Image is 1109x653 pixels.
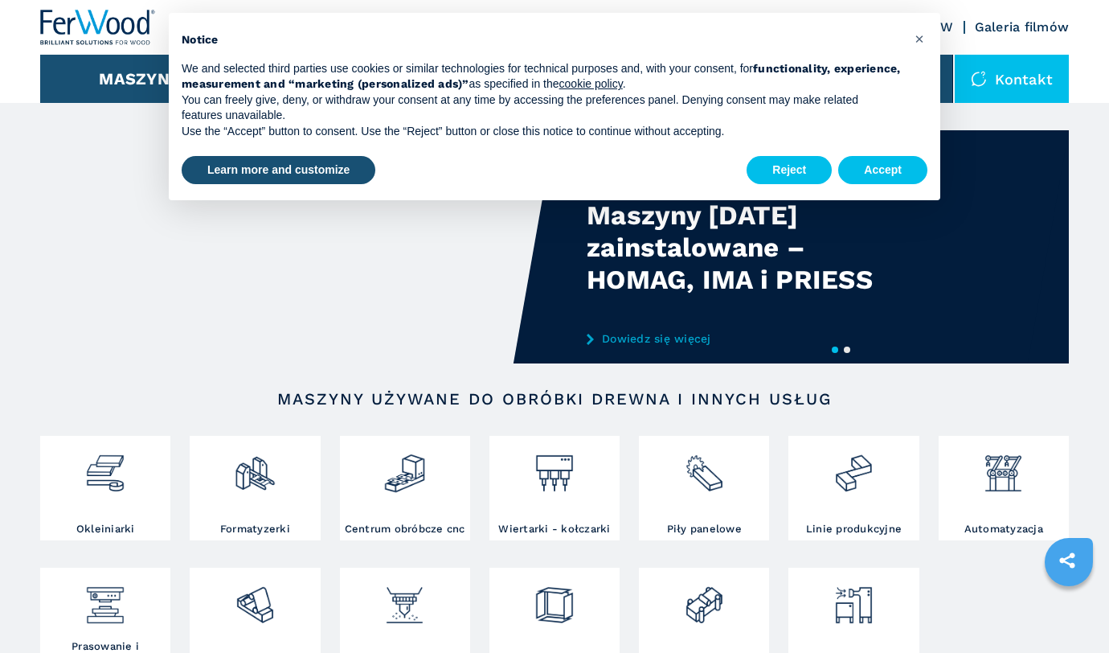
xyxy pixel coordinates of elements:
[832,347,838,353] button: 1
[182,61,902,92] p: We and selected third parties use cookies or similar technologies for technical purposes and, wit...
[182,32,902,48] h2: Notice
[182,156,375,185] button: Learn more and customize
[234,440,276,495] img: squadratrici_2.png
[182,92,902,124] p: You can freely give, deny, or withdraw your consent at any time by accessing the preferences pane...
[92,389,1017,409] h2: Maszyny używane do obróbki drewna i innych usług
[1041,581,1097,641] iframe: Chat
[939,436,1069,540] a: Automatyzacja
[99,69,180,88] button: Maszyny
[84,572,126,626] img: pressa-strettoia.png
[383,440,426,495] img: centro_di_lavoro_cnc_2.png
[971,71,987,87] img: Kontakt
[84,440,126,495] img: bordatrici_1.png
[345,522,465,536] h3: Centrum obróbcze cnc
[182,124,902,140] p: Use the “Accept” button to consent. Use the “Reject” button or close this notice to continue with...
[833,572,875,626] img: aspirazione_1.png
[683,440,726,495] img: sezionatrici_2.png
[964,522,1043,536] h3: Automatyzacja
[190,436,320,540] a: Formatyzerki
[667,522,742,536] h3: Piły panelowe
[489,436,620,540] a: Wiertarki - kołczarki
[838,156,927,185] button: Accept
[533,572,575,626] img: montaggio_imballaggio_2.png
[383,572,426,626] img: verniciatura_1.png
[806,522,902,536] h3: Linie produkcyjne
[747,156,832,185] button: Reject
[220,522,290,536] h3: Formatyzerki
[559,77,623,90] a: cookie policy
[915,29,924,48] span: ×
[982,440,1025,495] img: automazione.png
[40,130,554,363] video: Your browser does not support the video tag.
[1047,540,1087,581] a: sharethis
[40,436,170,540] a: Okleiniarki
[906,26,932,51] button: Close this notice
[788,436,919,540] a: Linie produkcyjne
[683,572,726,626] img: lavorazione_porte_finestre_2.png
[639,436,769,540] a: Piły panelowe
[182,62,901,91] strong: functionality, experience, measurement and “marketing (personalized ads)”
[76,522,135,536] h3: Okleiniarki
[498,522,610,536] h3: Wiertarki - kołczarki
[234,572,276,626] img: levigatrici_2.png
[587,332,902,345] a: Dowiedz się więcej
[40,10,156,45] img: Ferwood
[955,55,1069,103] div: Kontakt
[833,440,875,495] img: linee_di_produzione_2.png
[340,436,470,540] a: Centrum obróbcze cnc
[975,19,1070,35] a: Galeria filmów
[533,440,575,495] img: foratrici_inseritrici_2.png
[844,347,850,353] button: 2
